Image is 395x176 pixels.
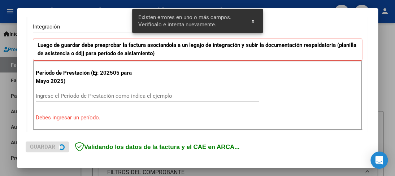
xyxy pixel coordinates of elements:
span: x [252,18,254,24]
p: Debes ingresar un período. [36,114,359,122]
p: Período de Prestación (Ej: 202505 para Mayo 2025) [36,69,133,85]
span: Existen errores en uno o más campos. Verifícalo e intenta nuevamente. [138,14,243,28]
span: Validando los datos de la factura y el CAE en ARCA... [75,144,239,150]
button: x [246,14,260,27]
button: Guardar [26,141,69,152]
span: Guardar [30,144,55,150]
span: Integración [33,23,60,30]
strong: Luego de guardar debe preaprobar la factura asociandola a un legajo de integración y subir la doc... [38,42,356,57]
div: Open Intercom Messenger [370,151,388,169]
